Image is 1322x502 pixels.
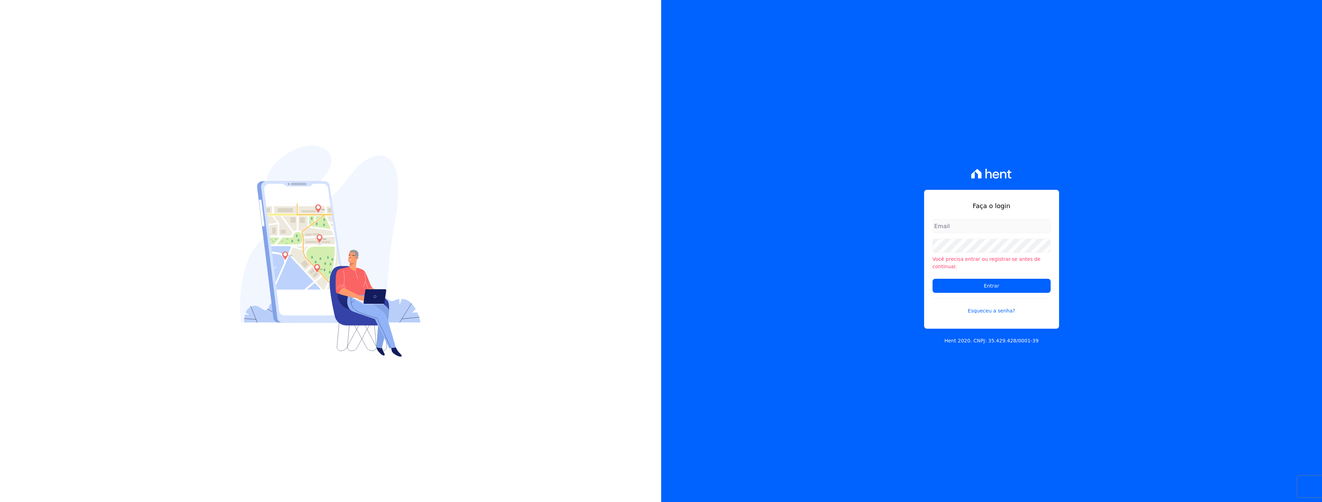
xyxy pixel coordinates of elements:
li: Você precisa entrar ou registrar-se antes de continuar. [933,256,1051,270]
input: Entrar [933,279,1051,293]
h1: Faça o login [933,201,1051,211]
img: Login [240,146,421,357]
p: Hent 2020. CNPJ: 35.429.428/0001-39 [944,337,1039,345]
a: Esqueceu a senha? [933,298,1051,315]
input: Email [933,219,1051,233]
